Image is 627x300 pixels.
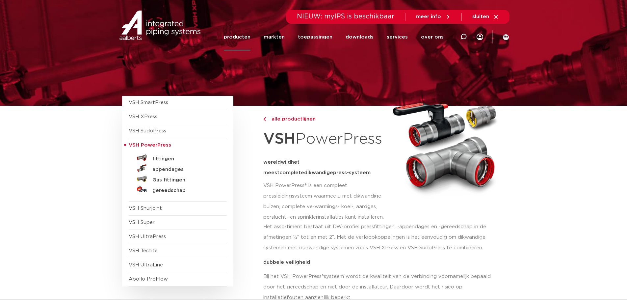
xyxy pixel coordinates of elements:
[346,24,374,50] a: downloads
[129,100,168,105] a: VSH SmartPress
[263,274,491,300] span: systeem wordt de kwaliteit van de verbinding voornamelijk bepaald door het gereedschap en niet do...
[263,160,300,175] span: het meest
[263,117,266,122] img: chevron-right.svg
[129,174,227,184] a: Gas fittingen
[129,114,157,119] a: VSH XPress
[421,24,444,50] a: over ons
[129,248,158,253] a: VSH Tectite
[129,143,171,148] span: VSH PowerPress
[297,13,395,20] span: NIEUW: myIPS is beschikbaar
[152,188,218,194] h5: gereedschap
[129,220,155,225] a: VSH Super
[129,152,227,163] a: fittingen
[263,260,501,265] p: dubbele veiligheid
[416,14,451,20] a: meer info
[268,117,316,122] span: alle productlijnen
[264,24,285,50] a: markten
[129,206,162,211] a: VSH Shurjoint
[129,234,166,239] a: VSH UltraPress
[152,167,218,173] h5: appendages
[477,24,483,50] div: my IPS
[129,163,227,174] a: appendages
[322,274,324,279] span: ®
[263,222,501,253] p: Het assortiment bestaat uit DW-profiel pressfittingen, -appendages en -gereedschap in de afmeting...
[387,24,408,50] a: services
[224,24,250,50] a: producten
[129,184,227,195] a: gereedschap
[472,14,499,20] a: sluiten
[263,126,387,152] h1: PowerPress
[304,170,333,175] span: dikwandige
[152,156,218,162] h5: fittingen
[263,180,387,223] p: VSH PowerPress® is een compleet pressleidingsysteem waarmee u met dikwandige buizen, complete ver...
[129,128,166,133] a: VSH SudoPress
[416,14,441,19] span: meer info
[129,262,163,267] a: VSH UltraLine
[263,131,296,147] strong: VSH
[333,170,371,175] span: press-systeem
[129,277,168,282] a: Apollo ProFlow
[224,24,444,50] nav: Menu
[298,24,332,50] a: toepassingen
[263,160,291,165] span: wereldwijd
[152,177,218,183] h5: Gas fittingen
[279,170,304,175] span: complete
[263,115,387,123] a: alle productlijnen
[263,274,322,279] span: Bij het VSH PowerPress
[472,14,489,19] span: sluiten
